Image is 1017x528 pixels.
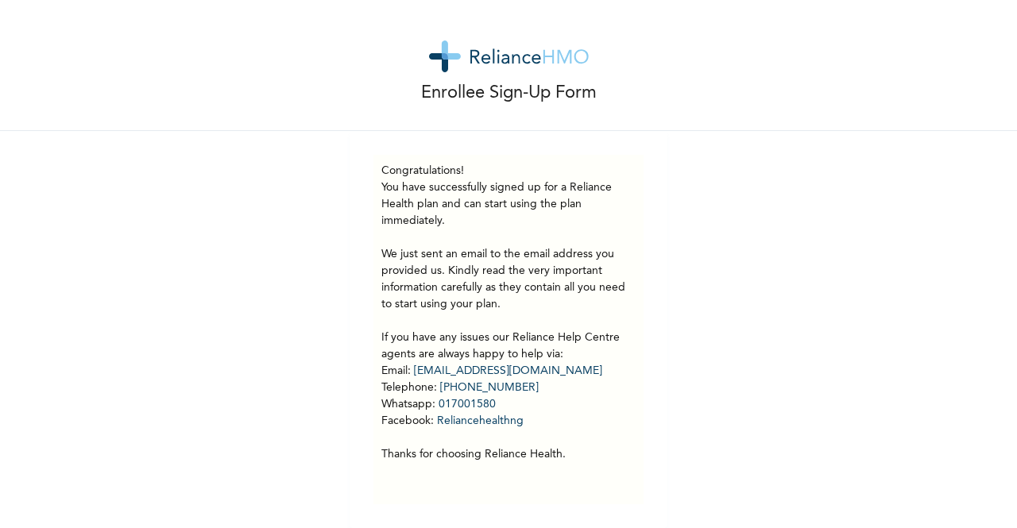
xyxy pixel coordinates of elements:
h3: Congratulations! [381,163,636,179]
p: Enrollee Sign-Up Form [421,80,597,106]
a: [PHONE_NUMBER] [440,382,539,393]
img: logo [429,40,589,72]
a: 017001580 [439,399,496,410]
a: Reliancehealthng [437,415,524,426]
a: [EMAIL_ADDRESS][DOMAIN_NAME] [414,365,602,376]
p: You have successfully signed up for a Reliance Health plan and can start using the plan immediate... [381,179,636,463]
